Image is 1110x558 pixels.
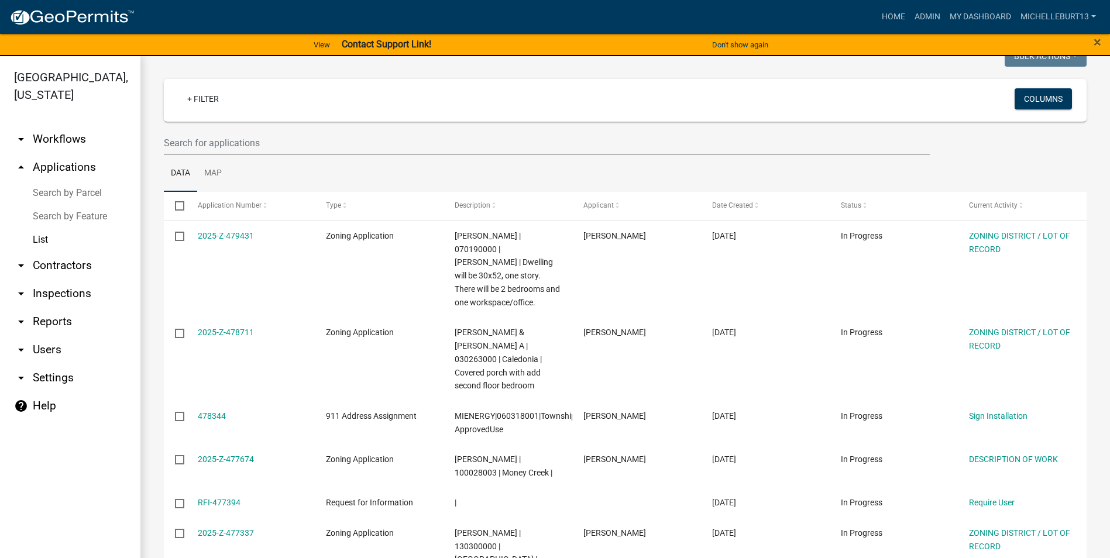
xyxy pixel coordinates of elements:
i: arrow_drop_down [14,315,28,329]
span: matt morey [583,328,646,337]
a: + Filter [178,88,228,109]
datatable-header-cell: Applicant [572,192,701,220]
button: Bulk Actions [1005,46,1087,67]
span: Date Created [712,201,753,209]
a: Map [197,155,229,192]
a: View [309,35,335,54]
datatable-header-cell: Description [444,192,572,220]
a: ZONING DISTRICT / LOT OF RECORD [969,328,1070,350]
span: 09/12/2025 [712,454,736,464]
a: 2025-Z-477674 [198,454,254,464]
span: Status [841,201,861,209]
span: Joe Baxter [583,231,646,240]
a: Home [877,6,910,28]
span: In Progress [841,411,882,421]
span: Michelle Burt [583,528,646,538]
a: michelleburt13 [1016,6,1101,28]
datatable-header-cell: Select [164,192,186,220]
span: Description [455,201,490,209]
strong: Contact Support Link! [342,39,431,50]
span: 09/11/2025 [712,528,736,538]
a: RFI-477394 [198,498,240,507]
datatable-header-cell: Date Created [701,192,830,220]
a: 2025-Z-478711 [198,328,254,337]
button: Close [1094,35,1101,49]
span: 09/16/2025 [712,231,736,240]
span: Michelle Burt [583,411,646,421]
a: DESCRIPTION OF WORK [969,454,1058,464]
span: In Progress [841,328,882,337]
span: 911 Address Assignment [326,411,417,421]
span: Current Activity [969,201,1018,209]
span: Zoning Application [326,528,394,538]
a: Require User [969,498,1015,507]
datatable-header-cell: Status [829,192,958,220]
span: | [455,498,456,507]
i: arrow_drop_down [14,287,28,301]
button: Columns [1015,88,1072,109]
a: 2025-Z-479431 [198,231,254,240]
span: Type [326,201,341,209]
span: Zoning Application [326,231,394,240]
span: MOREY,MATTHEW J & ELIZABETH A | 030263000 | Caledonia | Covered porch with add second floor bedroom [455,328,542,390]
datatable-header-cell: Current Activity [958,192,1087,220]
i: arrow_drop_down [14,259,28,273]
input: Search for applications [164,131,930,155]
span: Zoning Application [326,328,394,337]
span: 09/11/2025 [712,498,736,507]
i: arrow_drop_down [14,371,28,385]
span: 09/15/2025 [712,411,736,421]
span: In Progress [841,498,882,507]
span: Applicant [583,201,614,209]
a: My Dashboard [945,6,1016,28]
span: VOEGEL,KEITH W | 100028003 | Money Creek | [455,454,552,477]
span: 09/15/2025 [712,328,736,337]
a: ZONING DISTRICT / LOT OF RECORD [969,231,1070,254]
a: 478344 [198,411,226,421]
span: In Progress [841,454,882,464]
datatable-header-cell: Application Number [186,192,315,220]
a: ZONING DISTRICT / LOT OF RECORD [969,528,1070,551]
span: × [1094,34,1101,50]
i: arrow_drop_down [14,343,28,357]
a: Admin [910,6,945,28]
a: 2025-Z-477337 [198,528,254,538]
span: Keith [583,454,646,464]
a: Sign Installation [969,411,1027,421]
span: Zoning Application [326,454,394,464]
span: In Progress [841,231,882,240]
i: arrow_drop_down [14,132,28,146]
span: BAXTER,JOSEPH PAUL | 070190000 | Jefferson | Dwelling will be 30x52, one story. There will be 2 b... [455,231,560,307]
datatable-header-cell: Type [315,192,444,220]
span: In Progress [841,528,882,538]
span: MIENERGY|060318001|TownshipOf ApprovedUse [455,411,585,434]
button: Don't show again [707,35,773,54]
a: Data [164,155,197,192]
span: Request for Information [326,498,413,507]
span: Application Number [198,201,262,209]
i: arrow_drop_up [14,160,28,174]
i: help [14,399,28,413]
